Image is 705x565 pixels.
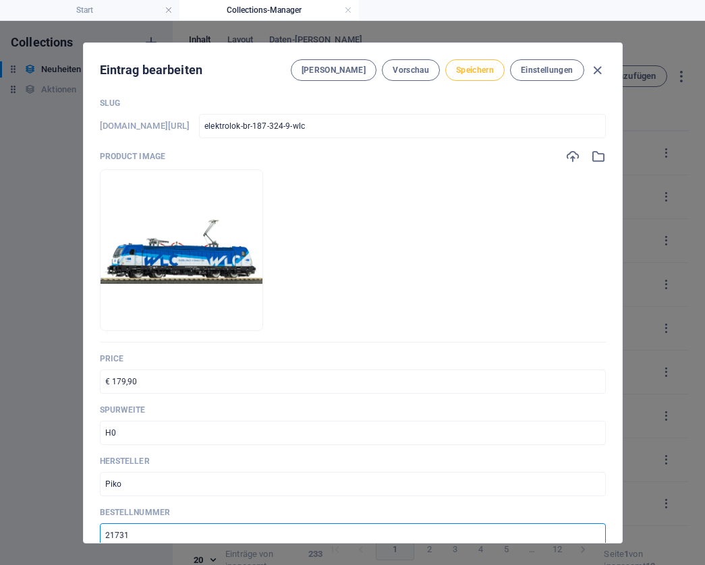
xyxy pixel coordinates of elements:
[591,149,606,164] i: Wähle aus deinen Dateien oder Stockfotos
[302,65,366,76] span: [PERSON_NAME]
[445,59,505,81] button: Speichern
[100,353,606,364] p: Price
[521,65,573,76] span: Einstellungen
[179,3,359,18] h4: Collections-Manager
[100,456,606,467] p: Hersteller
[101,216,262,283] img: image-O-gz6-821FXoeI3n7hRF5g.jpeg
[100,62,202,78] h2: Eintrag bearbeiten
[382,59,440,81] button: Vorschau
[393,65,429,76] span: Vorschau
[100,169,263,331] li: image-O-gz6-821FXoeI3n7hRF5g.jpeg
[100,98,606,109] p: Slug
[100,118,190,134] h6: Slug ist die (eindeutige) URL, unter dieser Eintrag erreichbar ist.
[456,65,494,76] span: Speichern
[100,405,606,415] p: Spurweite
[510,59,584,81] button: Einstellungen
[100,507,606,518] p: Bestellnummer
[291,59,376,81] button: [PERSON_NAME]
